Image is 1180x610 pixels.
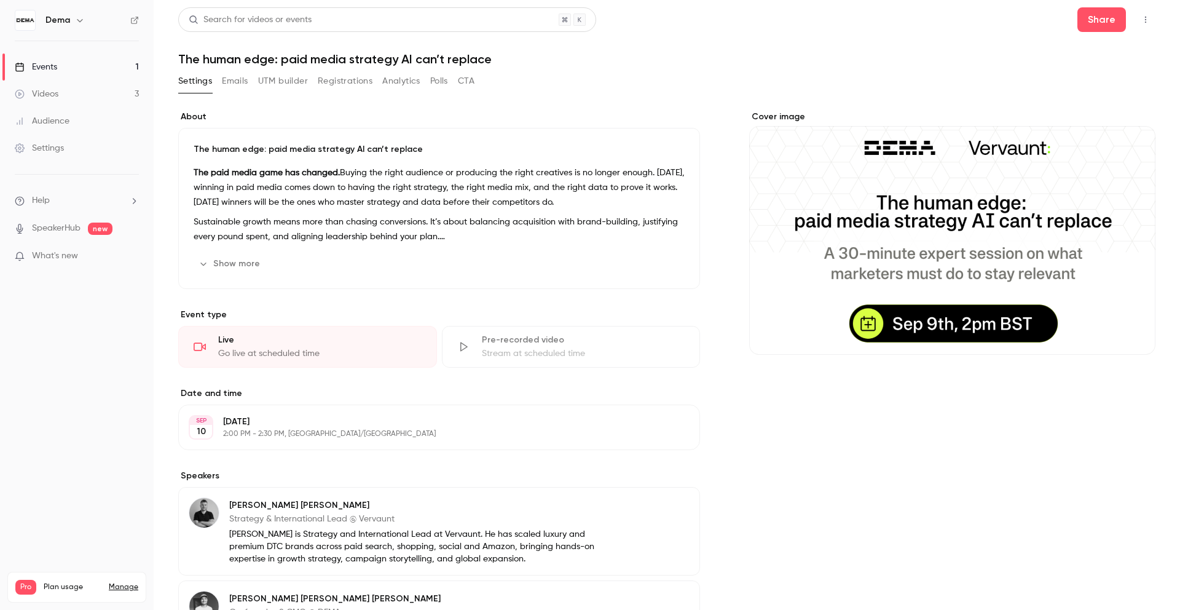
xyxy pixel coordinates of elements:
button: Analytics [382,71,420,91]
span: Plan usage [44,582,101,592]
p: Sustainable growth means more than chasing conversions. It’s about balancing acquisition with bra... [194,215,685,244]
span: Pro [15,580,36,595]
button: Show more [194,254,267,274]
p: Event type [178,309,700,321]
h1: The human edge: paid media strategy AI can’t replace [178,52,1155,66]
img: Tom Wilson [189,498,219,528]
p: [PERSON_NAME] [PERSON_NAME] [229,499,620,512]
iframe: Noticeable Trigger [124,251,139,262]
img: Dema [15,10,35,30]
button: Registrations [318,71,372,91]
div: Events [15,61,57,73]
span: Help [32,194,50,207]
button: Polls [430,71,448,91]
p: 10 [197,426,206,438]
label: Date and time [178,387,700,400]
strong: The paid media game has changed. [194,168,340,177]
button: Settings [178,71,212,91]
div: Go live at scheduled time [218,347,422,360]
div: Settings [15,142,64,154]
button: CTA [458,71,474,91]
label: About [178,111,700,123]
p: [PERSON_NAME] is Strategy and International Lead at Vervaunt. He has scaled luxury and premium DT... [229,528,620,565]
p: The human edge: paid media strategy AI can’t replace [194,143,685,156]
div: Stream at scheduled time [482,347,685,360]
p: Buying the right audience or producing the right creatives is no longer enough. [DATE], winning i... [194,165,685,210]
button: Share [1077,7,1126,32]
label: Cover image [749,111,1155,123]
span: What's new [32,250,78,263]
div: Pre-recorded video [482,334,685,346]
p: [PERSON_NAME] [PERSON_NAME] [PERSON_NAME] [229,593,620,605]
button: Emails [222,71,248,91]
a: SpeakerHub [32,222,81,235]
div: Search for videos or events [189,14,312,26]
button: UTM builder [258,71,308,91]
div: Videos [15,88,58,100]
h6: Dema [45,14,70,26]
a: Manage [109,582,138,592]
p: 2:00 PM - 2:30 PM, [GEOGRAPHIC_DATA]/[GEOGRAPHIC_DATA] [223,429,635,439]
label: Speakers [178,470,700,482]
p: Strategy & International Lead @ Vervaunt [229,513,620,525]
div: Live [218,334,422,346]
p: [DATE] [223,416,635,428]
div: LiveGo live at scheduled time [178,326,437,368]
div: SEP [190,416,212,425]
li: help-dropdown-opener [15,194,139,207]
div: Pre-recorded videoStream at scheduled time [442,326,701,368]
span: new [88,223,112,235]
div: Audience [15,115,69,127]
section: Cover image [749,111,1155,355]
div: Tom Wilson[PERSON_NAME] [PERSON_NAME]Strategy & International Lead @ Vervaunt[PERSON_NAME] is Str... [178,487,700,576]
